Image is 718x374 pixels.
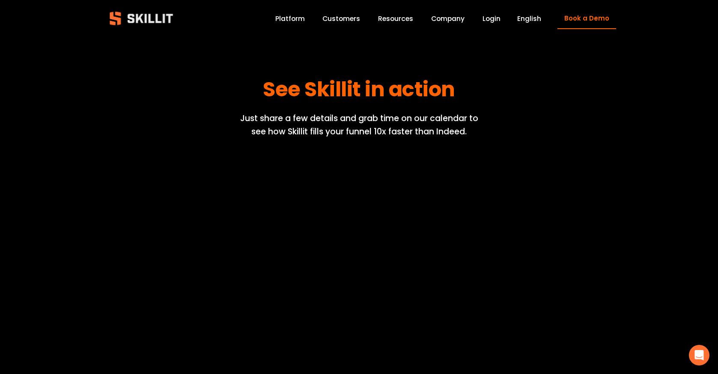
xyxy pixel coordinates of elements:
p: Just share a few details and grab time on our calendar to see how Skillit fills your funnel 10x f... [232,112,486,138]
a: Platform [275,13,305,24]
a: Book a Demo [557,8,616,29]
a: Login [483,13,501,24]
div: Open Intercom Messenger [689,345,709,365]
div: language picker [517,13,541,24]
strong: See Skillit in action [263,75,455,104]
a: Customers [322,13,360,24]
a: folder dropdown [378,13,413,24]
span: Resources [378,14,413,24]
iframe: Demo Request Form [167,92,551,323]
a: Company [431,13,465,24]
img: Skillit [102,6,180,31]
span: English [517,14,541,24]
